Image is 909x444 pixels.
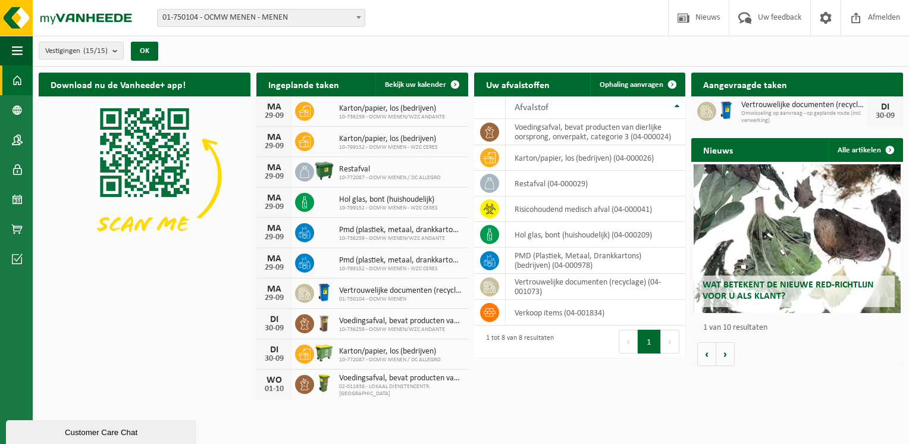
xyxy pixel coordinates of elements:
div: MA [262,284,286,294]
a: Wat betekent de nieuwe RED-richtlijn voor u als klant? [694,164,901,313]
h2: Ingeplande taken [256,73,351,96]
td: PMD (Plastiek, Metaal, Drankkartons) (bedrijven) (04-000978) [506,248,686,274]
button: Vestigingen(15/15) [39,42,124,60]
td: voedingsafval, bevat producten van dierlijke oorsprong, onverpakt, categorie 3 (04-000024) [506,119,686,145]
button: Vorige [697,342,716,366]
span: Bekijk uw kalender [385,81,446,89]
div: 29-09 [262,142,286,151]
a: Alle artikelen [828,138,902,162]
span: Afvalstof [515,103,548,112]
span: Voedingsafval, bevat producten van dierlijke oorsprong, onverpakt, categorie 3 [339,317,462,326]
span: Karton/papier, los (bedrijven) [339,104,445,114]
div: MA [262,133,286,142]
button: OK [131,42,158,61]
count: (15/15) [83,47,108,55]
div: 30-09 [262,355,286,363]
span: 10-799152 - OCMW MENEN - WZC CERES [339,265,462,273]
span: 01-750104 - OCMW MENEN - MENEN [158,10,365,26]
a: Ophaling aanvragen [590,73,684,96]
img: WB-0060-HPE-GN-50 [314,373,334,393]
span: 10-736259 - OCMW MENEN/WZC ANDANTE [339,326,462,333]
span: Wat betekent de nieuwe RED-richtlijn voor u als klant? [703,280,874,301]
span: Karton/papier, los (bedrijven) [339,347,441,357]
span: 01-750104 - OCMW MENEN [339,296,462,303]
div: 29-09 [262,203,286,211]
img: WB-0660-HPE-GN-50 [314,343,334,363]
div: 29-09 [262,233,286,242]
span: Vertrouwelijke documenten (recyclage) [741,101,867,110]
img: Download de VHEPlus App [39,96,250,255]
span: Pmd (plastiek, metaal, drankkartons) (bedrijven) [339,226,462,235]
td: karton/papier, los (bedrijven) (04-000026) [506,145,686,171]
td: risicohoudend medisch afval (04-000041) [506,196,686,222]
span: Voedingsafval, bevat producten van dierlijke oorsprong, onverpakt, categorie 3 [339,374,462,383]
div: MA [262,224,286,233]
div: MA [262,193,286,203]
div: MA [262,163,286,173]
span: Ophaling aanvragen [600,81,663,89]
div: 30-09 [262,324,286,333]
span: 10-736259 - OCMW MENEN/WZC ANDANTE [339,235,462,242]
div: WO [262,376,286,385]
div: 01-10 [262,385,286,393]
div: DI [262,315,286,324]
button: Previous [619,330,638,354]
a: Bekijk uw kalender [375,73,467,96]
div: 29-09 [262,173,286,181]
span: 10-772087 - OCMW MENEN / DC ALLEGRO [339,174,441,182]
td: hol glas, bont (huishoudelijk) (04-000209) [506,222,686,248]
span: Karton/papier, los (bedrijven) [339,135,438,144]
h2: Uw afvalstoffen [474,73,562,96]
iframe: chat widget [6,418,199,444]
span: 02-011938 - LOKAAL DIENSTENCENTR. [GEOGRAPHIC_DATA] [339,383,462,398]
button: 1 [638,330,661,354]
td: verkoop items (04-001834) [506,300,686,326]
span: 10-736259 - OCMW MENEN/WZC ANDANTE [339,114,445,121]
td: vertrouwelijke documenten (recyclage) (04-001073) [506,274,686,300]
span: 01-750104 - OCMW MENEN - MENEN [157,9,365,27]
span: Vestigingen [45,42,108,60]
img: WB-0240-HPE-BE-09 [716,100,736,120]
span: Pmd (plastiek, metaal, drankkartons) (bedrijven) [339,256,462,265]
h2: Nieuws [691,138,745,161]
div: 1 tot 8 van 8 resultaten [480,329,554,355]
div: DI [873,102,897,112]
img: WB-1100-HPE-GN-04 [314,161,334,181]
h2: Download nu de Vanheede+ app! [39,73,198,96]
h2: Aangevraagde taken [691,73,799,96]
span: Vertrouwelijke documenten (recyclage) [339,286,462,296]
span: 10-799152 - OCMW MENEN - WZC CERES [339,205,438,212]
span: Omwisseling op aanvraag - op geplande route (incl. verwerking) [741,110,867,124]
span: Restafval [339,165,441,174]
span: 10-772087 - OCMW MENEN / DC ALLEGRO [339,357,441,364]
p: 1 van 10 resultaten [703,324,897,332]
img: WB-0140-HPE-BN-01 [314,312,334,333]
img: WB-0240-HPE-BE-09 [314,282,334,302]
div: 29-09 [262,112,286,120]
button: Next [661,330,679,354]
span: 10-799152 - OCMW MENEN - WZC CERES [339,144,438,151]
span: Hol glas, bont (huishoudelijk) [339,195,438,205]
button: Volgende [716,342,735,366]
div: MA [262,254,286,264]
div: DI [262,345,286,355]
div: 29-09 [262,264,286,272]
td: restafval (04-000029) [506,171,686,196]
div: 30-09 [873,112,897,120]
div: 29-09 [262,294,286,302]
div: MA [262,102,286,112]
